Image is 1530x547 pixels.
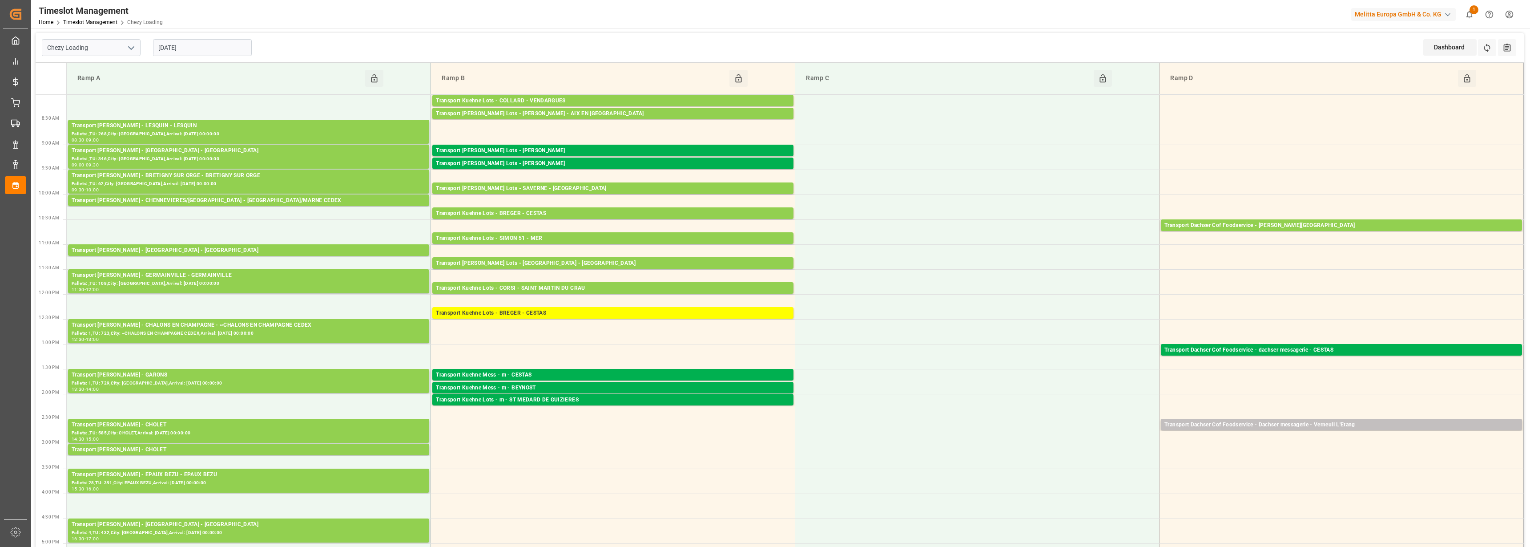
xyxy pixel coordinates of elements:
span: 2:00 PM [42,390,59,395]
div: 09:30 [72,188,85,192]
div: 17:00 [86,537,99,541]
div: Transport Kuehne Lots - BREGER - CESTAS [436,209,790,218]
div: Transport [PERSON_NAME] Lots - [PERSON_NAME] [436,146,790,155]
button: open menu [124,41,137,55]
div: 15:30 [72,487,85,491]
div: Transport [PERSON_NAME] - [GEOGRAPHIC_DATA] - [GEOGRAPHIC_DATA] [72,146,426,155]
div: Pallets: 4,TU: 198,City: [GEOGRAPHIC_DATA],Arrival: [DATE] 00:00:00 [436,268,790,276]
span: 12:00 PM [39,290,59,295]
div: Transport [PERSON_NAME] Lots - SAVERNE - [GEOGRAPHIC_DATA] [436,184,790,193]
div: Pallets: 1,TU: ,City: [GEOGRAPHIC_DATA],Arrival: [DATE] 00:00:00 [436,193,790,201]
div: - [85,138,86,142]
div: Pallets: 11,TU: 16,City: MER,Arrival: [DATE] 00:00:00 [436,243,790,251]
div: Transport [PERSON_NAME] - GARONS [72,371,426,380]
div: Transport Kuehne Lots - CORSI - SAINT MARTIN DU CRAU [436,284,790,293]
div: Pallets: 10,TU: 608,City: CARQUEFOU,Arrival: [DATE] 00:00:00 [436,155,790,163]
span: 3:30 PM [42,465,59,470]
div: 15:00 [86,437,99,441]
span: 1:00 PM [42,340,59,345]
span: 10:30 AM [39,215,59,220]
span: 4:30 PM [42,515,59,519]
div: Pallets: ,TU: 848,City: [GEOGRAPHIC_DATA][PERSON_NAME],Arrival: [DATE] 00:00:00 [436,293,790,300]
div: 11:30 [72,288,85,292]
div: Transport Dachser Cof Foodservice - Dachser messagerie - Verneuil L'Etang [1164,421,1518,429]
div: - [85,337,86,341]
div: Pallets: 18,TU: 654,City: [GEOGRAPHIC_DATA]/MARNE CEDEX,Arrival: [DATE] 00:00:00 [72,205,426,213]
div: Pallets: 3,TU: 48,City: CESTAS,Arrival: [DATE] 00:00:00 [1164,355,1518,362]
span: 1 [1470,5,1478,14]
div: Pallets: ,TU: 47,City: CHOLET,Arrival: [DATE] 00:00:00 [72,454,426,462]
div: Transport Dachser Cof Foodservice - dachser messagerie - CESTAS [1164,346,1518,355]
div: Transport [PERSON_NAME] Lots - [PERSON_NAME] [436,159,790,168]
div: Pallets: ,TU: 268,City: [GEOGRAPHIC_DATA],Arrival: [DATE] 00:00:00 [72,130,426,138]
button: Help Center [1479,4,1499,24]
div: - [85,288,86,292]
span: 10:00 AM [39,190,59,195]
div: Pallets: 1,TU: 723,City: ~CHALONS EN CHAMPAGNE CEDEX,Arrival: [DATE] 00:00:00 [72,330,426,337]
div: Pallets: 4,TU: 432,City: [GEOGRAPHIC_DATA],Arrival: [DATE] 00:00:00 [72,529,426,537]
div: Melitta Europa GmbH & Co. KG [1351,8,1456,21]
div: Pallets: 2,TU: 14,City: [GEOGRAPHIC_DATA],Arrival: [DATE] 00:00:00 [1164,230,1518,238]
span: 5:00 PM [42,539,59,544]
div: 09:30 [86,163,99,167]
div: Transport Kuehne Lots - BREGER - CESTAS [436,309,790,318]
div: Ramp C [802,70,1094,87]
div: Transport Kuehne Mess - m - BEYNOST [436,384,790,393]
input: DD-MM-YYYY [153,39,252,56]
div: Pallets: 1,TU: 256,City: [GEOGRAPHIC_DATA],Arrival: [DATE] 00:00:00 [436,218,790,226]
span: 4:00 PM [42,490,59,494]
div: Transport [PERSON_NAME] - CHOLET [72,421,426,429]
div: 10:00 [86,188,99,192]
div: Transport [PERSON_NAME] - CHALONS EN CHAMPAGNE - ~CHALONS EN CHAMPAGNE CEDEX [72,321,426,330]
button: show 1 new notifications [1459,4,1479,24]
div: Dashboard [1423,39,1477,56]
div: Pallets: ,TU: 175,City: Verneuil L'Etang,Arrival: [DATE] 00:00:00 [1164,429,1518,437]
div: 13:00 [86,337,99,341]
div: Transport [PERSON_NAME] Lots - [GEOGRAPHIC_DATA] - [GEOGRAPHIC_DATA] [436,259,790,268]
span: 12:30 PM [39,315,59,320]
div: Transport [PERSON_NAME] Lots - [PERSON_NAME] - AIX EN [GEOGRAPHIC_DATA] [436,109,790,118]
div: Pallets: ,TU: 52,City: [GEOGRAPHIC_DATA],Arrival: [DATE] 00:00:00 [436,118,790,126]
div: Transport Kuehne Lots - SIMON 51 - MER [436,234,790,243]
a: Home [39,19,53,25]
div: Transport Dachser Cof Foodservice - [PERSON_NAME][GEOGRAPHIC_DATA] [1164,221,1518,230]
div: Pallets: ,TU: 18,City: CESTAS,Arrival: [DATE] 00:00:00 [436,380,790,387]
div: Pallets: ,TU: 346,City: [GEOGRAPHIC_DATA],Arrival: [DATE] 00:00:00 [72,155,426,163]
span: 8:30 AM [42,116,59,121]
div: Transport [PERSON_NAME] - CHOLET [72,446,426,454]
div: - [85,387,86,391]
div: Pallets: ,TU: 76,City: [GEOGRAPHIC_DATA],Arrival: [DATE] 00:00:00 [436,393,790,400]
div: 12:00 [86,288,99,292]
div: 08:30 [72,138,85,142]
div: Pallets: 28,TU: 391,City: EPAUX BEZU,Arrival: [DATE] 00:00:00 [72,479,426,487]
span: 11:00 AM [39,240,59,245]
div: Transport [PERSON_NAME] - [GEOGRAPHIC_DATA] - [GEOGRAPHIC_DATA] [72,520,426,529]
div: - [85,487,86,491]
button: Melitta Europa GmbH & Co. KG [1351,6,1459,23]
div: 16:00 [86,487,99,491]
div: - [85,163,86,167]
div: Transport Kuehne Lots - COLLARD - VENDARGUES [436,97,790,105]
div: 14:30 [72,437,85,441]
div: Transport [PERSON_NAME] - CHENNEVIERES/[GEOGRAPHIC_DATA] - [GEOGRAPHIC_DATA]/MARNE CEDEX [72,196,426,205]
div: 16:30 [72,537,85,541]
div: Pallets: 6,TU: ,City: CARQUEFOU,Arrival: [DATE] 00:00:00 [436,168,790,176]
div: 13:30 [72,387,85,391]
div: Transport [PERSON_NAME] - GERMAINVILLE - GERMAINVILLE [72,271,426,280]
div: - [85,537,86,541]
div: Pallets: ,TU: 62,City: [GEOGRAPHIC_DATA],Arrival: [DATE] 00:00:00 [72,180,426,188]
div: Pallets: 1,TU: 729,City: [GEOGRAPHIC_DATA],Arrival: [DATE] 00:00:00 [72,380,426,387]
div: Pallets: 1,TU: 214,City: [GEOGRAPHIC_DATA],Arrival: [DATE] 00:00:00 [436,318,790,325]
div: 09:00 [86,138,99,142]
div: 12:30 [72,337,85,341]
div: Timeslot Management [39,4,163,17]
div: Pallets: ,TU: 585,City: CHOLET,Arrival: [DATE] 00:00:00 [72,429,426,437]
span: 1:30 PM [42,365,59,370]
div: Pallets: ,TU: 108,City: [GEOGRAPHIC_DATA],Arrival: [DATE] 00:00:00 [72,280,426,288]
div: Transport [PERSON_NAME] - [GEOGRAPHIC_DATA] - [GEOGRAPHIC_DATA] [72,246,426,255]
span: 2:30 PM [42,415,59,420]
div: Pallets: ,TU: 5,City: [GEOGRAPHIC_DATA],Arrival: [DATE] 00:00:00 [436,405,790,412]
span: 11:30 AM [39,265,59,270]
span: 9:00 AM [42,141,59,146]
div: 14:00 [86,387,99,391]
